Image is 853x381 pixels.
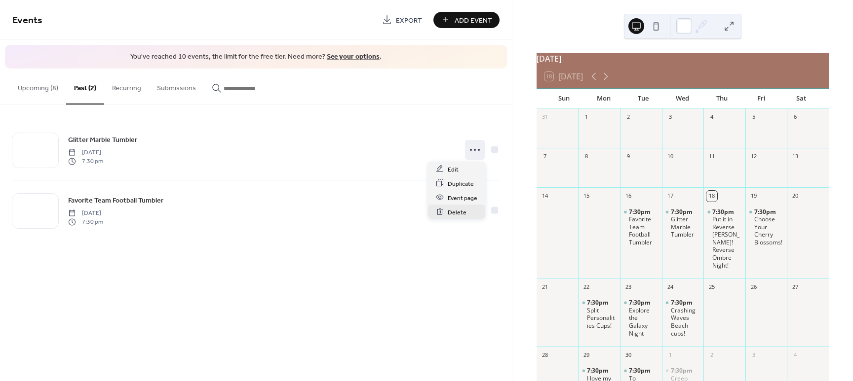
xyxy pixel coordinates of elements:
[578,299,620,329] div: Split Personalities Cups!
[581,112,592,123] div: 1
[748,112,759,123] div: 5
[15,52,497,62] span: You've reached 10 events, the limit for the free tier. Need more? .
[748,349,759,360] div: 3
[623,112,634,123] div: 2
[623,349,634,360] div: 30
[706,281,717,292] div: 25
[745,208,787,246] div: Choose Your Cherry Blossoms!
[68,195,163,206] a: Favorite Team Football Tumbler
[671,367,694,375] span: 7:30pm
[448,178,474,189] span: Duplicate
[68,218,103,227] span: 7:30 pm
[448,193,477,203] span: Event page
[629,215,658,246] div: Favorite Team Football Tumbler
[544,89,584,108] div: Sun
[665,281,676,292] div: 24
[327,50,380,64] a: See your options
[623,281,634,292] div: 23
[665,349,676,360] div: 1
[754,215,783,246] div: Choose Your Cherry Blossoms!
[540,191,550,202] div: 14
[790,112,801,123] div: 6
[448,207,466,217] span: Delete
[540,151,550,162] div: 7
[748,191,759,202] div: 19
[781,89,821,108] div: Sat
[706,112,717,123] div: 4
[671,299,694,307] span: 7:30pm
[748,151,759,162] div: 12
[620,208,662,246] div: Favorite Team Football Tumbler
[712,215,741,269] div: Put it in Reverse [PERSON_NAME]! Reverse Ombre Night!
[375,12,429,28] a: Export
[104,69,149,104] button: Recurring
[587,367,610,375] span: 7:30pm
[665,112,676,123] div: 3
[702,89,742,108] div: Thu
[790,191,801,202] div: 20
[742,89,781,108] div: Fri
[537,53,829,65] div: [DATE]
[671,208,694,216] span: 7:30pm
[706,191,717,202] div: 18
[587,307,616,330] div: Split Personalities Cups!
[706,349,717,360] div: 2
[623,89,663,108] div: Tue
[665,191,676,202] div: 17
[629,299,652,307] span: 7:30pm
[587,299,610,307] span: 7:30pm
[448,164,459,174] span: Edit
[396,15,422,26] span: Export
[581,191,592,202] div: 15
[662,299,704,337] div: Crashing Waves Beach cups!
[540,349,550,360] div: 28
[540,112,550,123] div: 31
[629,208,652,216] span: 7:30pm
[623,191,634,202] div: 16
[66,69,104,104] button: Past (2)
[671,215,700,239] div: Glitter Marble Tumbler
[584,89,623,108] div: Mon
[68,157,103,166] span: 7:30 pm
[790,349,801,360] div: 4
[629,307,658,337] div: Explore the Galaxy Night
[68,148,103,157] span: [DATE]
[665,151,676,162] div: 10
[662,208,704,239] div: Glitter Marble Tumbler
[68,208,103,217] span: [DATE]
[149,69,204,104] button: Submissions
[10,69,66,104] button: Upcoming (8)
[663,89,702,108] div: Wed
[671,307,700,337] div: Crashing Waves Beach cups!
[581,151,592,162] div: 8
[754,208,777,216] span: 7:30pm
[706,151,717,162] div: 11
[790,151,801,162] div: 13
[623,151,634,162] div: 9
[12,11,42,30] span: Events
[629,367,652,375] span: 7:30pm
[540,281,550,292] div: 21
[581,281,592,292] div: 22
[712,208,736,216] span: 7:30pm
[68,135,137,145] span: Glitter Marble Tumbler
[581,349,592,360] div: 29
[68,134,137,145] a: Glitter Marble Tumbler
[620,299,662,337] div: Explore the Galaxy Night
[790,281,801,292] div: 27
[703,208,745,270] div: Put it in Reverse Terry! Reverse Ombre Night!
[748,281,759,292] div: 26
